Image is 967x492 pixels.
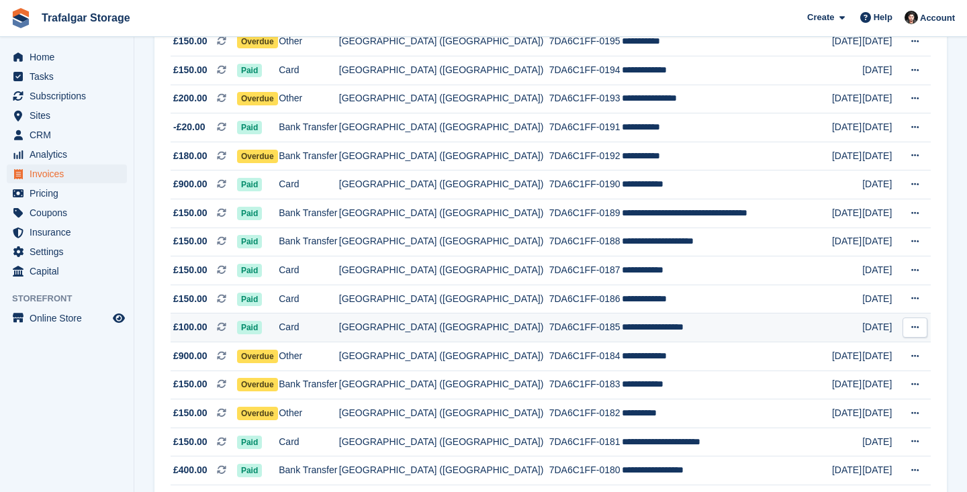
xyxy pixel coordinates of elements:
td: [DATE] [862,456,902,485]
span: -£20.00 [173,120,205,134]
span: Tasks [30,67,110,86]
td: 7DA6C1FF-0183 [549,371,623,399]
span: Overdue [237,350,278,363]
td: [GEOGRAPHIC_DATA] ([GEOGRAPHIC_DATA]) [339,456,549,485]
td: [DATE] [832,28,862,56]
a: menu [7,87,127,105]
td: Card [279,256,339,285]
span: Paid [237,321,262,334]
td: [DATE] [862,28,902,56]
td: 7DA6C1FF-0187 [549,256,623,285]
td: Bank Transfer [279,142,339,170]
span: Sites [30,106,110,125]
td: 7DA6C1FF-0181 [549,428,623,456]
td: [DATE] [862,256,902,285]
a: menu [7,106,127,125]
td: [DATE] [832,371,862,399]
span: £150.00 [173,206,208,220]
td: Other [279,342,339,371]
a: menu [7,223,127,242]
span: Create [807,11,834,24]
td: [DATE] [862,428,902,456]
td: Other [279,399,339,428]
span: £150.00 [173,435,208,449]
a: Trafalgar Storage [36,7,136,29]
td: Card [279,313,339,342]
td: [GEOGRAPHIC_DATA] ([GEOGRAPHIC_DATA]) [339,371,549,399]
a: Preview store [111,310,127,326]
span: Paid [237,264,262,277]
td: Card [279,56,339,85]
span: Paid [237,178,262,191]
td: [DATE] [862,56,902,85]
td: [DATE] [862,371,902,399]
img: stora-icon-8386f47178a22dfd0bd8f6a31ec36ba5ce8667c1dd55bd0f319d3a0aa187defe.svg [11,8,31,28]
td: Other [279,85,339,113]
span: Insurance [30,223,110,242]
td: 7DA6C1FF-0193 [549,85,623,113]
span: Paid [237,464,262,477]
td: [GEOGRAPHIC_DATA] ([GEOGRAPHIC_DATA]) [339,199,549,228]
span: CRM [30,126,110,144]
span: £150.00 [173,406,208,420]
a: menu [7,242,127,261]
span: Paid [237,436,262,449]
td: 7DA6C1FF-0195 [549,28,623,56]
td: [GEOGRAPHIC_DATA] ([GEOGRAPHIC_DATA]) [339,85,549,113]
span: Overdue [237,150,278,163]
td: [DATE] [862,142,902,170]
td: 7DA6C1FF-0180 [549,456,623,485]
a: menu [7,164,127,183]
td: Bank Transfer [279,199,339,228]
span: Help [874,11,892,24]
td: [DATE] [832,399,862,428]
span: £900.00 [173,349,208,363]
td: [DATE] [832,228,862,256]
td: 7DA6C1FF-0188 [549,228,623,256]
span: Home [30,48,110,66]
td: [GEOGRAPHIC_DATA] ([GEOGRAPHIC_DATA]) [339,256,549,285]
td: [DATE] [862,199,902,228]
a: menu [7,126,127,144]
td: [DATE] [832,113,862,142]
a: menu [7,48,127,66]
td: [DATE] [832,199,862,228]
td: [DATE] [832,342,862,371]
span: £150.00 [173,263,208,277]
td: [GEOGRAPHIC_DATA] ([GEOGRAPHIC_DATA]) [339,113,549,142]
td: [DATE] [862,170,902,199]
span: Account [920,11,955,25]
td: 7DA6C1FF-0190 [549,170,623,199]
td: [DATE] [862,85,902,113]
td: Card [279,170,339,199]
td: [GEOGRAPHIC_DATA] ([GEOGRAPHIC_DATA]) [339,399,549,428]
td: [DATE] [862,228,902,256]
td: [GEOGRAPHIC_DATA] ([GEOGRAPHIC_DATA]) [339,313,549,342]
span: Pricing [30,184,110,203]
span: Paid [237,121,262,134]
span: £180.00 [173,149,208,163]
td: 7DA6C1FF-0186 [549,285,623,313]
span: Capital [30,262,110,281]
a: menu [7,309,127,328]
span: Overdue [237,407,278,420]
span: Coupons [30,203,110,222]
td: [GEOGRAPHIC_DATA] ([GEOGRAPHIC_DATA]) [339,428,549,456]
span: Paid [237,207,262,220]
img: Henry Summers [905,11,918,24]
span: £150.00 [173,34,208,48]
td: [DATE] [832,456,862,485]
span: Settings [30,242,110,261]
td: Bank Transfer [279,228,339,256]
td: [GEOGRAPHIC_DATA] ([GEOGRAPHIC_DATA]) [339,56,549,85]
a: menu [7,184,127,203]
span: £150.00 [173,292,208,306]
span: Overdue [237,92,278,105]
span: Subscriptions [30,87,110,105]
td: 7DA6C1FF-0184 [549,342,623,371]
td: 7DA6C1FF-0182 [549,399,623,428]
td: [GEOGRAPHIC_DATA] ([GEOGRAPHIC_DATA]) [339,228,549,256]
td: 7DA6C1FF-0185 [549,313,623,342]
a: menu [7,203,127,222]
span: Paid [237,293,262,306]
